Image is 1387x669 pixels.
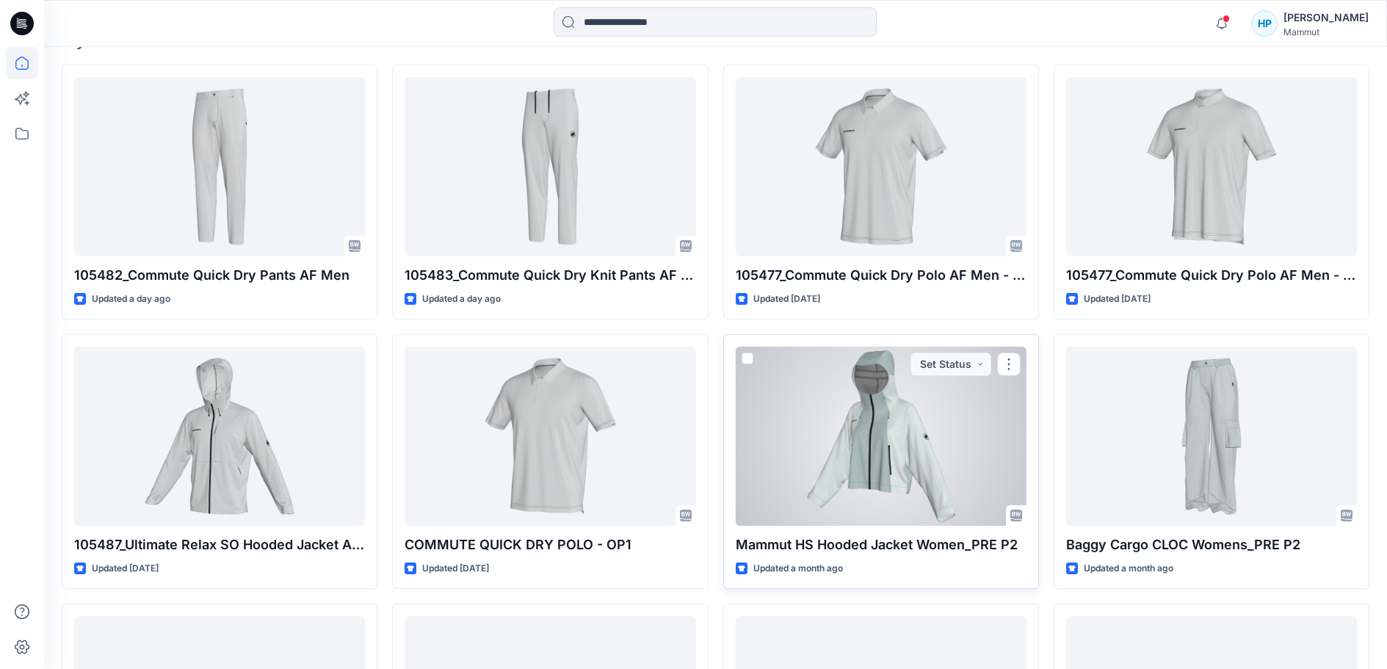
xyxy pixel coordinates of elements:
p: 105487_Ultimate Relax SO Hooded Jacket AF Men [74,535,365,555]
div: Mammut [1283,26,1369,37]
p: COMMUTE QUICK DRY POLO - OP1 [405,535,695,555]
p: Updated [DATE] [753,292,820,307]
p: Updated [DATE] [1084,292,1151,307]
p: Updated a day ago [92,292,170,307]
p: 105477_Commute Quick Dry Polo AF Men - OP2 [1066,265,1357,286]
a: 105477_Commute Quick Dry Polo AF Men - OP1 [736,77,1026,256]
p: Updated [DATE] [422,561,489,576]
div: [PERSON_NAME] [1283,9,1369,26]
p: 105477_Commute Quick Dry Polo AF Men - OP1 [736,265,1026,286]
a: 105487_Ultimate Relax SO Hooded Jacket AF Men [74,347,365,526]
p: Updated a day ago [422,292,501,307]
a: COMMUTE QUICK DRY POLO - OP1 [405,347,695,526]
a: Mammut HS Hooded Jacket Women_PRE P2 [736,347,1026,526]
a: Baggy Cargo CLOC Womens_PRE P2 [1066,347,1357,526]
a: 105483_Commute Quick Dry Knit Pants AF Men [405,77,695,256]
p: Mammut HS Hooded Jacket Women_PRE P2 [736,535,1026,555]
p: 105482_Commute Quick Dry Pants AF Men [74,265,365,286]
p: Updated a month ago [753,561,843,576]
p: 105483_Commute Quick Dry Knit Pants AF Men [405,265,695,286]
a: 105482_Commute Quick Dry Pants AF Men [74,77,365,256]
a: 105477_Commute Quick Dry Polo AF Men - OP2 [1066,77,1357,256]
p: Updated [DATE] [92,561,159,576]
div: HP [1251,10,1278,37]
p: Updated a month ago [1084,561,1173,576]
p: Baggy Cargo CLOC Womens_PRE P2 [1066,535,1357,555]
